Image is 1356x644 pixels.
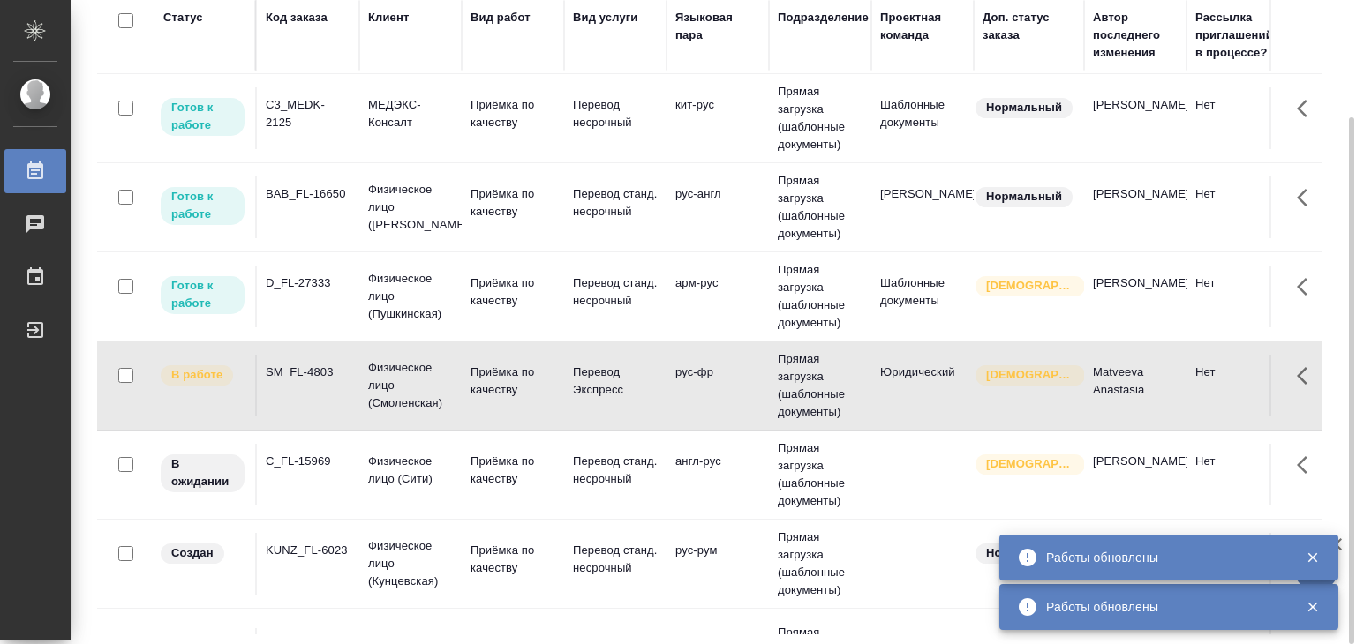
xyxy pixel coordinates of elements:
div: Клиент [368,9,409,26]
div: Доп. статус заказа [983,9,1075,44]
div: SM_FL-4803 [266,363,350,381]
td: Нет [1186,355,1289,416]
p: Приёмка по качеству [471,542,555,577]
p: Создан [171,544,214,562]
div: Вид работ [471,9,531,26]
div: Статус [163,9,203,26]
p: Готов к работе [171,277,234,312]
p: Физическое лицо (Сити) [368,453,453,488]
td: Нет [1186,176,1289,238]
p: [DEMOGRAPHIC_DATA] [986,366,1074,384]
div: Рассылка приглашений в процессе? [1195,9,1280,62]
td: [PERSON_NAME] [871,176,974,238]
td: Нет [1186,266,1289,327]
p: Приёмка по качеству [471,185,555,221]
td: Прямая загрузка (шаблонные документы) [769,163,871,251]
p: В ожидании [171,455,234,490]
td: Шаблонные документы [871,87,974,149]
button: Здесь прячутся важные кнопки [1286,355,1329,397]
div: Исполнитель может приступить к работе [159,96,246,138]
div: Код заказа [266,9,328,26]
p: Перевод несрочный [573,96,658,131]
p: Физическое лицо (Кунцевская) [368,537,453,590]
p: Перевод Экспресс [573,363,658,399]
td: Matveeva Anastasia [1084,355,1186,416]
p: Готов к работе [171,99,234,134]
div: C_FL-15969 [266,453,350,470]
button: Здесь прячутся важные кнопки [1286,176,1329,219]
td: Прямая загрузка (шаблонные документы) [769,74,871,162]
div: Вид услуги [573,9,638,26]
p: Приёмка по качеству [471,363,555,399]
div: Автор последнего изменения [1093,9,1178,62]
td: рус-фр [667,355,769,416]
td: [PERSON_NAME] [1084,444,1186,505]
div: KUNZ_FL-6023 [266,542,350,559]
td: рус-англ [667,176,769,238]
p: Перевод станд. несрочный [573,542,658,577]
p: [DEMOGRAPHIC_DATA] [986,277,1074,295]
button: Здесь прячутся важные кнопки [1286,266,1329,308]
p: Перевод станд. несрочный [573,453,658,488]
td: Шаблонные документы [871,266,974,327]
td: [PERSON_NAME] [1084,87,1186,149]
div: Заказ еще не согласован с клиентом, искать исполнителей рано [159,542,246,565]
button: Здесь прячутся важные кнопки [1286,87,1329,130]
div: Исполнитель назначен, приступать к работе пока рано [159,453,246,494]
div: Работы обновлены [1046,598,1279,616]
p: Физическое лицо ([PERSON_NAME]) [368,181,453,234]
td: рус-рум [667,533,769,595]
td: [PERSON_NAME] [1084,176,1186,238]
div: Языковая пара [675,9,760,44]
p: Физическое лицо (Смоленская) [368,359,453,412]
td: Прямая загрузка (шаблонные документы) [769,520,871,608]
div: C3_MEDK-2125 [266,96,350,131]
button: Закрыть [1294,550,1330,565]
p: [DEMOGRAPHIC_DATA] [986,455,1074,473]
div: Исполнитель может приступить к работе [159,274,246,316]
div: Исполнитель может приступить к работе [159,185,246,227]
p: В работе [171,366,222,384]
td: Юридический [871,355,974,416]
p: МЕДЭКС-Консалт [368,96,453,131]
td: Прямая загрузка (шаблонные документы) [769,341,871,430]
div: Работы обновлены [1046,549,1279,566]
p: Перевод станд. несрочный [573,185,658,221]
button: Здесь прячутся важные кнопки [1286,444,1329,486]
div: Подразделение [778,9,869,26]
div: Исполнитель выполняет работу [159,363,246,387]
td: [PERSON_NAME] [1084,266,1186,327]
p: Приёмка по качеству [471,453,555,488]
td: кит-рус [667,87,769,149]
td: Нет [1186,444,1289,505]
p: Готов к работе [171,188,234,223]
td: Нет [1186,87,1289,149]
p: Физическое лицо (Пушкинская) [368,270,453,323]
p: Приёмка по качеству [471,274,555,310]
p: Нормальный [986,188,1062,206]
td: Прямая загрузка (шаблонные документы) [769,431,871,519]
div: D_FL-27333 [266,274,350,292]
p: Приёмка по качеству [471,96,555,131]
td: арм-рус [667,266,769,327]
td: англ-рус [667,444,769,505]
p: Нормальный [986,544,1062,562]
p: Нормальный [986,99,1062,116]
td: Прямая загрузка (шаблонные документы) [769,252,871,341]
div: BAB_FL-16650 [266,185,350,203]
div: Проектная команда [880,9,965,44]
button: Закрыть [1294,599,1330,615]
p: Перевод станд. несрочный [573,274,658,310]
